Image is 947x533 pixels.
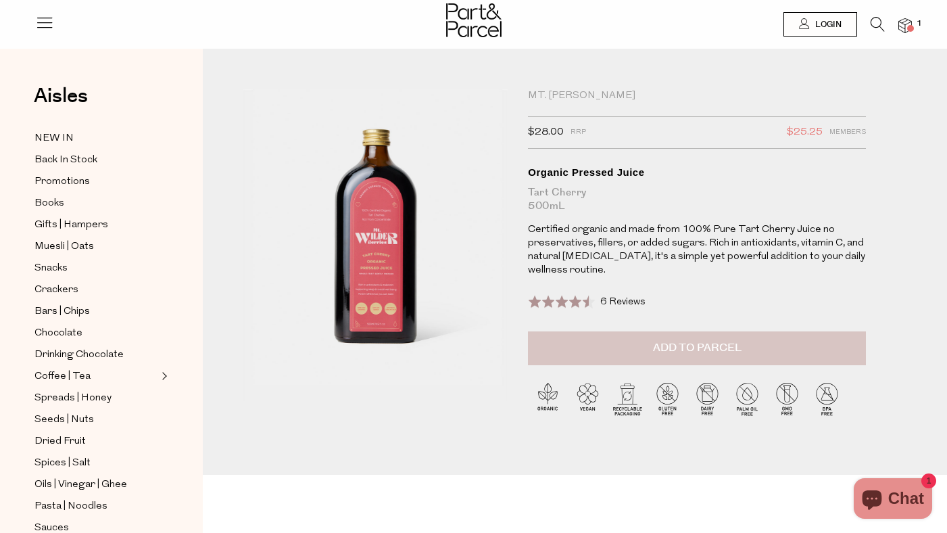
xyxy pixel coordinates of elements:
img: P_P-ICONS-Live_Bec_V11_Gluten_Free.svg [648,379,687,419]
span: Login [812,19,842,30]
img: P_P-ICONS-Live_Bec_V11_Palm_Oil_Free.svg [727,379,767,419]
span: Gifts | Hampers [34,217,108,233]
span: Coffee | Tea [34,369,91,385]
img: P_P-ICONS-Live_Bec_V11_Vegan.svg [568,379,608,419]
a: Oils | Vinegar | Ghee [34,476,157,493]
span: 6 Reviews [600,297,646,307]
a: Muesli | Oats [34,238,157,255]
a: Chocolate [34,325,157,342]
span: Add to Parcel [653,340,742,356]
a: Drinking Chocolate [34,346,157,363]
span: Bars | Chips [34,304,90,320]
a: Spreads | Honey [34,390,157,407]
span: $25.25 [787,124,823,141]
a: Books [34,195,157,212]
a: Crackers [34,281,157,298]
span: Back In Stock [34,152,97,168]
span: Drinking Chocolate [34,347,124,363]
a: Pasta | Noodles [34,498,157,515]
div: Tart Cherry 500mL [528,186,866,213]
span: Spreads | Honey [34,390,112,407]
a: Seeds | Nuts [34,411,157,428]
img: Part&Parcel [446,3,502,37]
span: Oils | Vinegar | Ghee [34,477,127,493]
span: Aisles [34,81,88,111]
a: Login [783,12,857,37]
a: Snacks [34,260,157,277]
button: Add to Parcel [528,331,866,365]
span: Books [34,195,64,212]
div: Mt. [PERSON_NAME] [528,89,866,103]
span: RRP [570,124,586,141]
span: Promotions [34,174,90,190]
img: P_P-ICONS-Live_Bec_V11_Recyclable_Packaging.svg [608,379,648,419]
a: 1 [898,18,912,32]
span: 1 [913,18,925,30]
span: NEW IN [34,131,74,147]
a: Spices | Salt [34,455,157,471]
img: P_P-ICONS-Live_Bec_V11_GMO_Free.svg [767,379,807,419]
p: Certified organic and made from 100% Pure Tart Cherry Juice no preservatives, fillers, or added s... [528,223,866,277]
a: Back In Stock [34,152,157,168]
span: Members [829,124,866,141]
a: Coffee | Tea [34,368,157,385]
span: $28.00 [528,124,564,141]
a: Dried Fruit [34,433,157,450]
a: Promotions [34,173,157,190]
span: Spices | Salt [34,455,91,471]
div: Organic Pressed Juice [528,166,866,179]
span: Crackers [34,282,78,298]
button: Expand/Collapse Coffee | Tea [158,368,168,384]
inbox-online-store-chat: Shopify online store chat [850,478,936,522]
a: NEW IN [34,130,157,147]
img: A bottle of Mt Wilder organic pressed juice with a red label on a white background. [243,89,508,401]
a: Aisles [34,86,88,120]
a: Gifts | Hampers [34,216,157,233]
span: Muesli | Oats [34,239,94,255]
img: P_P-ICONS-Live_Bec_V11_Dairy_Free.svg [687,379,727,419]
span: Dried Fruit [34,434,86,450]
span: Pasta | Noodles [34,499,107,515]
a: Bars | Chips [34,303,157,320]
img: P_P-ICONS-Live_Bec_V11_Organic.svg [528,379,568,419]
span: Seeds | Nuts [34,412,94,428]
span: Snacks [34,260,68,277]
img: P_P-ICONS-Live_Bec_V11_BPA_Free.svg [807,379,847,419]
span: Chocolate [34,325,82,342]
